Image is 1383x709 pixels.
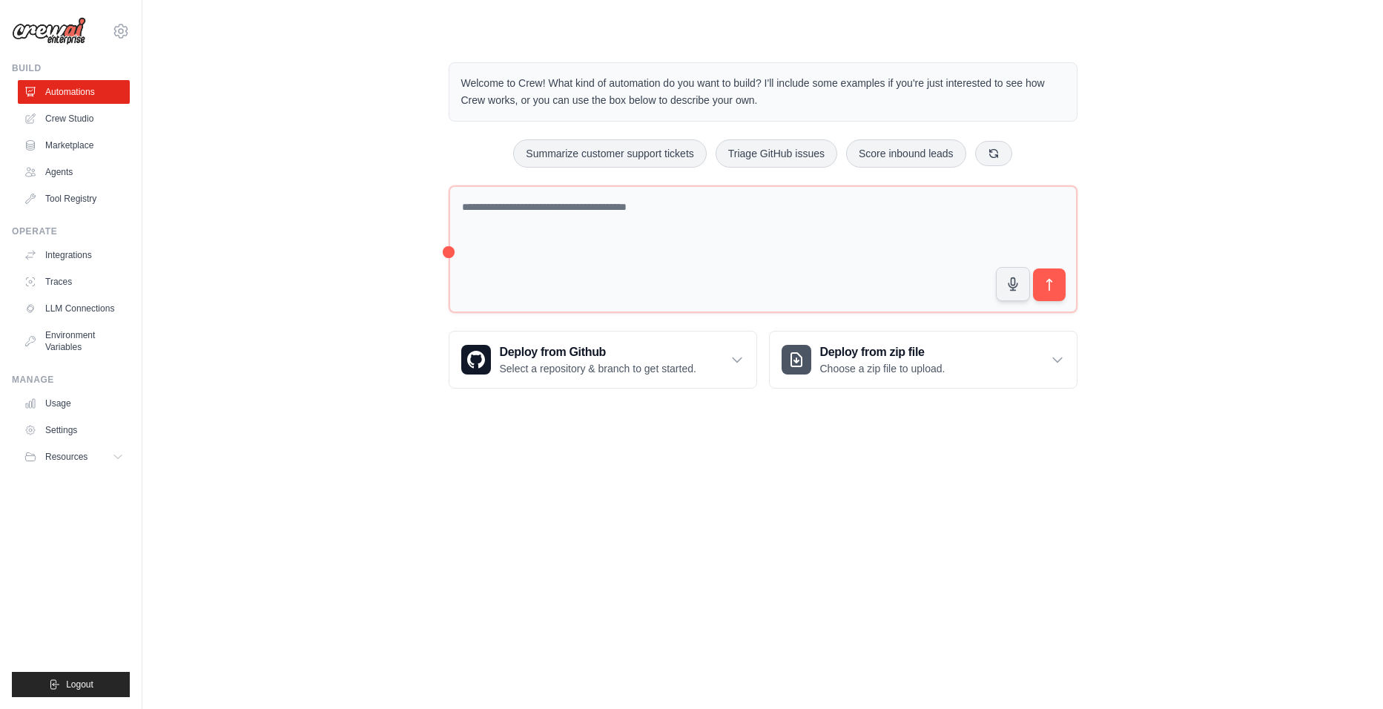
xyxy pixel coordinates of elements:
[12,225,130,237] div: Operate
[820,343,945,361] h3: Deploy from zip file
[12,62,130,74] div: Build
[513,139,706,168] button: Summarize customer support tickets
[500,361,696,376] p: Select a repository & branch to get started.
[820,361,945,376] p: Choose a zip file to upload.
[461,75,1065,109] p: Welcome to Crew! What kind of automation do you want to build? I'll include some examples if you'...
[18,297,130,320] a: LLM Connections
[18,418,130,442] a: Settings
[18,187,130,211] a: Tool Registry
[18,323,130,359] a: Environment Variables
[12,17,86,45] img: Logo
[18,392,130,415] a: Usage
[18,243,130,267] a: Integrations
[18,133,130,157] a: Marketplace
[18,107,130,131] a: Crew Studio
[12,374,130,386] div: Manage
[45,451,88,463] span: Resources
[18,80,130,104] a: Automations
[18,445,130,469] button: Resources
[66,679,93,690] span: Logout
[500,343,696,361] h3: Deploy from Github
[18,160,130,184] a: Agents
[12,672,130,697] button: Logout
[846,139,966,168] button: Score inbound leads
[716,139,837,168] button: Triage GitHub issues
[18,270,130,294] a: Traces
